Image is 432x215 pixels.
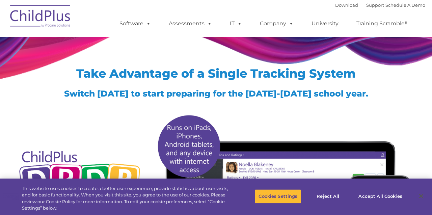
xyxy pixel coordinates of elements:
a: Training Scramble!! [350,17,414,30]
button: Cookies Settings [255,189,301,204]
a: Company [253,17,300,30]
img: ChildPlus by Procare Solutions [7,0,74,34]
button: Reject All [307,189,349,204]
a: IT [223,17,249,30]
button: Accept All Cookies [355,189,406,204]
a: University [305,17,345,30]
a: Support [366,2,384,8]
div: This website uses cookies to create a better user experience, provide statistics about user visit... [22,185,238,212]
a: Assessments [162,17,219,30]
a: Download [335,2,358,8]
span: Take Advantage of a Single Tracking System [76,66,356,81]
font: | [335,2,425,8]
a: Schedule A Demo [385,2,425,8]
button: Close [414,189,429,204]
a: Software [113,17,158,30]
span: Switch [DATE] to start preparing for the [DATE]-[DATE] school year. [64,88,368,99]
